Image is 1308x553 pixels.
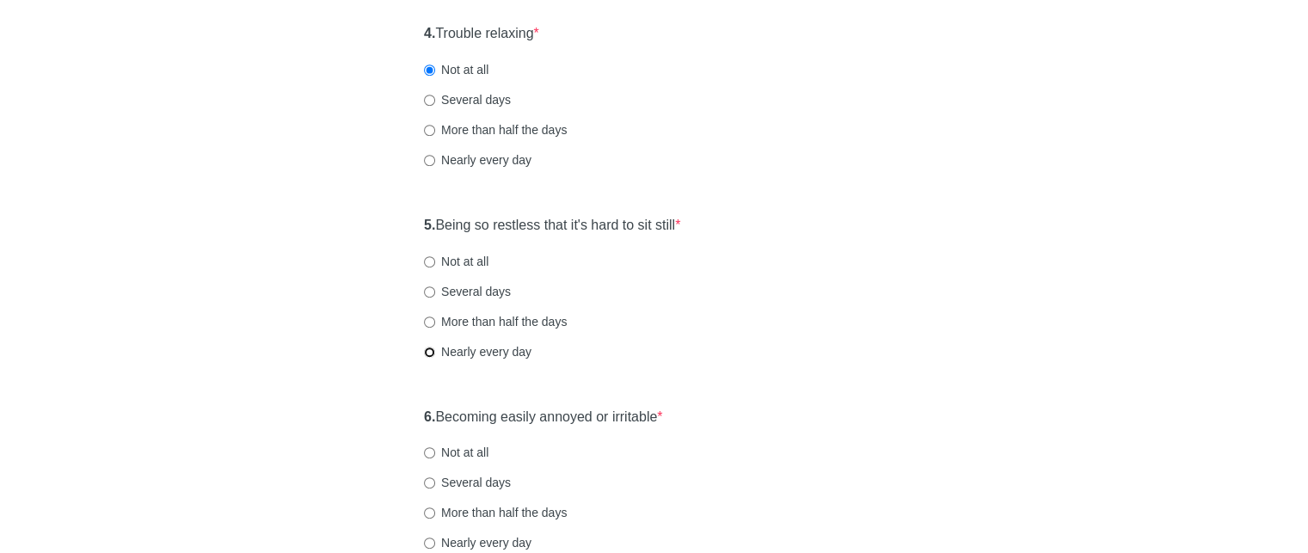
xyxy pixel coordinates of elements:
[424,313,567,330] label: More than half the days
[424,538,435,549] input: Nearly every day
[424,477,435,488] input: Several days
[424,444,488,461] label: Not at all
[424,24,539,44] label: Trouble relaxing
[424,151,531,169] label: Nearly every day
[424,216,680,236] label: Being so restless that it's hard to sit still
[424,474,511,491] label: Several days
[424,218,435,232] strong: 5.
[424,343,531,360] label: Nearly every day
[424,409,435,424] strong: 6.
[424,347,435,358] input: Nearly every day
[424,91,511,108] label: Several days
[424,408,663,427] label: Becoming easily annoyed or irritable
[424,447,435,458] input: Not at all
[424,316,435,328] input: More than half the days
[424,507,435,519] input: More than half the days
[424,256,435,267] input: Not at all
[424,121,567,138] label: More than half the days
[424,26,435,40] strong: 4.
[424,125,435,136] input: More than half the days
[424,95,435,106] input: Several days
[424,534,531,551] label: Nearly every day
[424,286,435,298] input: Several days
[424,65,435,76] input: Not at all
[424,283,511,300] label: Several days
[424,61,488,78] label: Not at all
[424,253,488,270] label: Not at all
[424,155,435,166] input: Nearly every day
[424,504,567,521] label: More than half the days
